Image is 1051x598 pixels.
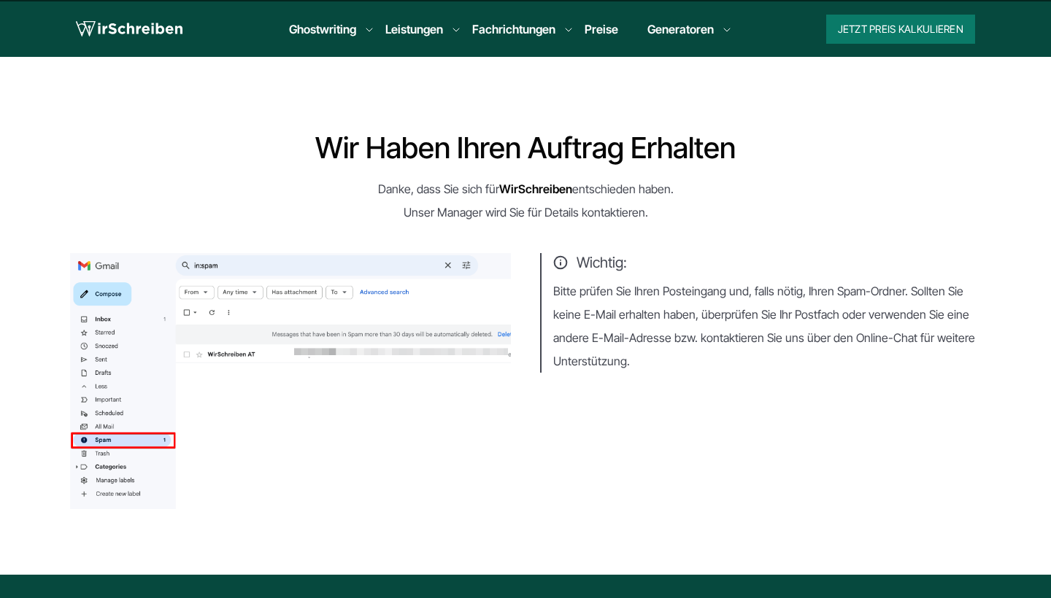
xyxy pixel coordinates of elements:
p: Unser Manager wird Sie für Details kontaktieren. [70,201,981,224]
a: Fachrichtungen [472,20,555,38]
span: Wichtig: [553,253,981,272]
p: Bitte prüfen Sie Ihren Posteingang und, falls nötig, Ihren Spam-Ordner. Sollten Sie keine E-Mail ... [553,279,981,373]
img: logo wirschreiben [76,18,182,40]
h1: Wir haben Ihren Auftrag erhalten [70,133,981,163]
button: Jetzt Preis kalkulieren [826,15,975,44]
a: Ghostwriting [289,20,356,38]
a: Leistungen [385,20,443,38]
a: Generatoren [647,20,714,38]
strong: WirSchreiben [499,182,572,196]
a: Preise [585,22,618,36]
img: thanks [70,253,511,509]
p: Danke, dass Sie sich für entschieden haben. [70,177,981,201]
